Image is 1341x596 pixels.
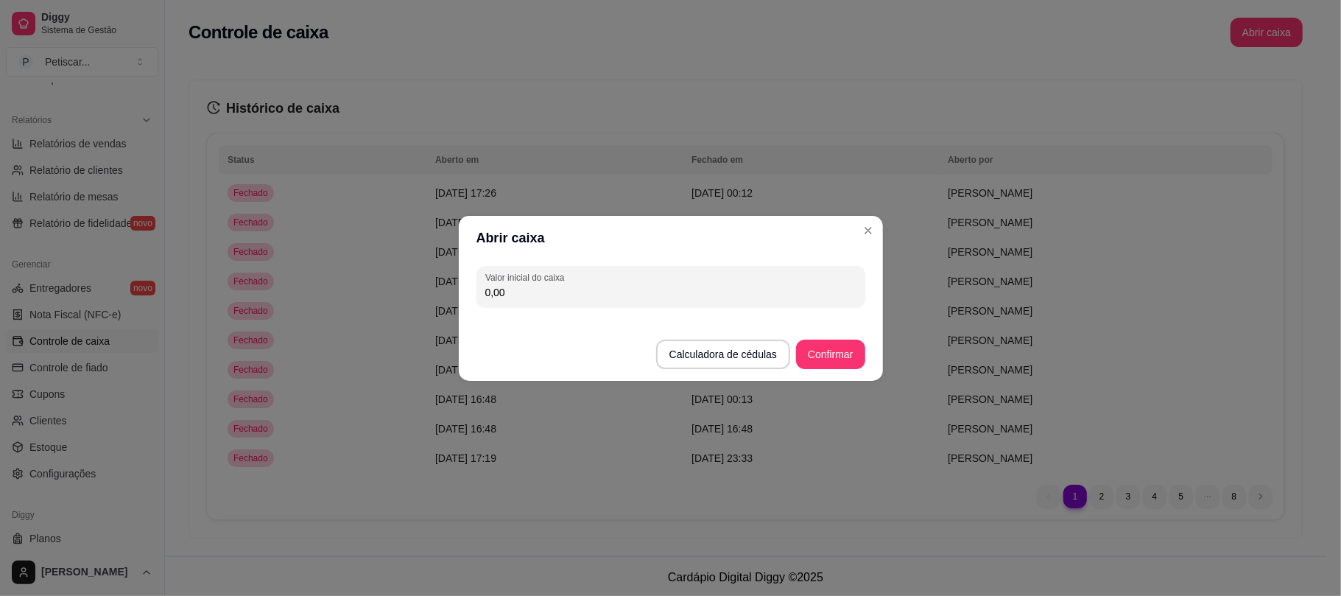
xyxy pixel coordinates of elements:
[459,216,883,260] header: Abrir caixa
[485,271,569,284] label: Valor inicial do caixa
[485,285,856,300] input: Valor inicial do caixa
[856,219,880,242] button: Close
[656,340,790,369] button: Calculadora de cédulas
[796,340,865,369] button: Confirmar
